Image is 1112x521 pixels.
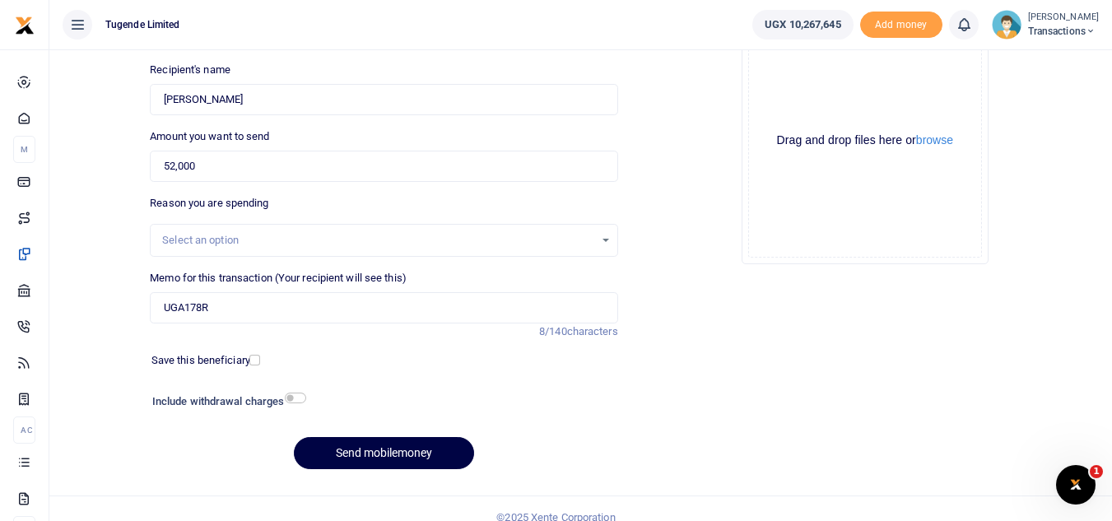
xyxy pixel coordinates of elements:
div: File Uploader [742,17,989,264]
label: Amount you want to send [150,128,269,145]
a: Add money [860,17,942,30]
a: logo-small logo-large logo-large [15,18,35,30]
input: Loading name... [150,84,617,115]
span: 1 [1090,465,1103,478]
span: UGX 10,267,645 [765,16,840,33]
li: Ac [13,416,35,444]
h6: Include withdrawal charges [152,395,299,408]
li: Toup your wallet [860,12,942,39]
span: Add money [860,12,942,39]
label: Memo for this transaction (Your recipient will see this) [150,270,407,286]
span: 8/140 [539,325,567,337]
iframe: Intercom live chat [1056,465,1096,505]
label: Reason you are spending [150,195,268,212]
button: browse [916,134,953,146]
input: Enter extra information [150,292,617,323]
a: UGX 10,267,645 [752,10,853,40]
span: characters [567,325,618,337]
li: Wallet ballance [746,10,859,40]
input: UGX [150,151,617,182]
button: Send mobilemoney [294,437,474,469]
img: profile-user [992,10,1021,40]
small: [PERSON_NAME] [1028,11,1099,25]
span: Tugende Limited [99,17,187,32]
img: logo-small [15,16,35,35]
li: M [13,136,35,163]
label: Save this beneficiary [151,352,250,369]
a: profile-user [PERSON_NAME] Transactions [992,10,1099,40]
span: Transactions [1028,24,1099,39]
label: Recipient's name [150,62,230,78]
div: Select an option [162,232,593,249]
div: Drag and drop files here or [749,133,981,148]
